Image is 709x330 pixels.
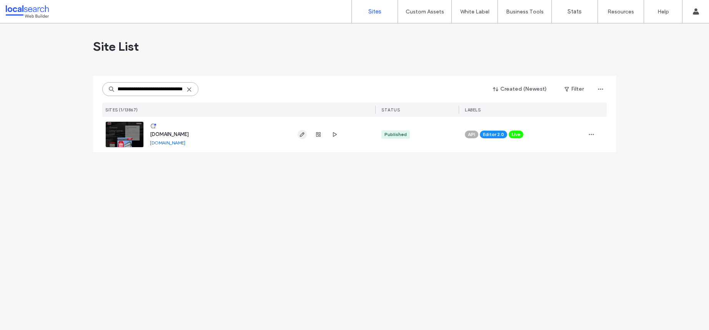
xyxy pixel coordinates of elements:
[506,8,544,15] label: Business Tools
[150,131,189,137] a: [DOMAIN_NAME]
[483,131,504,138] span: Editor 2.0
[486,83,554,95] button: Created (Newest)
[18,5,33,12] span: Help
[381,107,400,113] span: STATUS
[368,8,381,15] label: Sites
[607,8,634,15] label: Resources
[93,39,139,54] span: Site List
[465,107,481,113] span: LABELS
[568,8,582,15] label: Stats
[657,8,669,15] label: Help
[468,131,475,138] span: API
[105,107,138,113] span: SITES (1/13867)
[460,8,489,15] label: White Label
[406,8,444,15] label: Custom Assets
[150,140,185,146] a: [DOMAIN_NAME]
[384,131,407,138] div: Published
[557,83,591,95] button: Filter
[512,131,520,138] span: Live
